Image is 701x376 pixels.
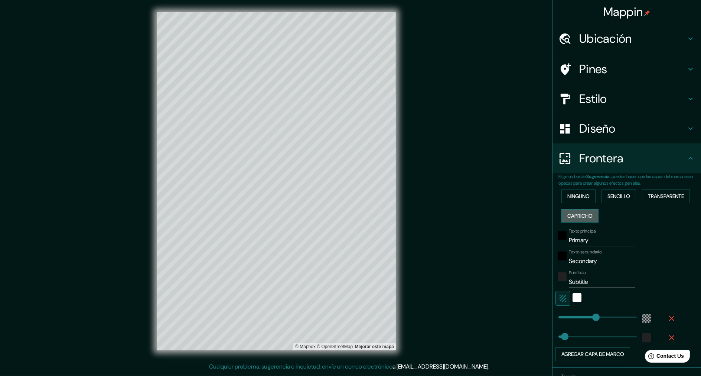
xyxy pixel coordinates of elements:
[561,209,599,223] button: Capricho
[552,54,701,84] div: Pines
[579,151,686,166] h4: Frontera
[317,344,353,349] a: Mapa de OpenStreet
[490,362,492,371] div: .
[555,347,630,361] button: Agregar capa de marco
[558,252,567,260] button: negro
[579,91,686,106] h4: Estilo
[561,189,596,203] button: Ninguno
[569,249,602,255] label: Texto secundario
[552,24,701,54] div: Ubicación
[642,189,690,203] button: Transparente
[579,31,686,46] h4: Ubicación
[392,363,488,370] a: a [EMAIL_ADDRESS][DOMAIN_NAME]
[635,347,693,368] iframe: Help widget launcher
[569,228,596,234] label: Texto principal
[567,192,590,201] font: Ninguno
[552,114,701,143] div: Diseño
[295,344,316,349] a: Caja de mapa
[558,231,567,240] button: negro
[355,344,394,349] a: Map feedback
[642,314,651,323] button: color-55555544
[579,121,686,136] h4: Diseño
[569,270,586,276] label: Subtítulo
[567,211,593,221] font: Capricho
[603,4,643,20] font: Mappin
[558,173,701,187] p: Elige un borde. : puedes hacer que las capas del marco sean opacas para crear algunos efectos gen...
[209,362,489,371] p: Cualquier problema, sugerencia o inquietud, envíe un correo electrónico .
[558,272,567,281] button: color-222222
[644,10,650,16] img: pin-icon.png
[648,192,684,201] font: Transparente
[642,333,651,342] button: color-222222
[573,293,581,302] button: Blanco
[489,362,490,371] div: .
[607,192,630,201] font: Sencillo
[552,143,701,173] div: Frontera
[552,84,701,114] div: Estilo
[586,174,610,179] b: Sugerencia
[601,189,636,203] button: Sencillo
[579,62,686,77] h4: Pines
